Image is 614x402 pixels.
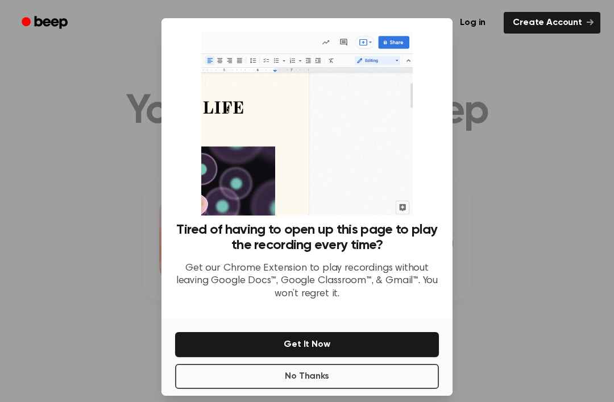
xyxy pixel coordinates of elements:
[14,12,78,34] a: Beep
[504,12,600,34] a: Create Account
[175,222,439,253] h3: Tired of having to open up this page to play the recording every time?
[175,364,439,389] button: No Thanks
[175,332,439,357] button: Get It Now
[201,32,412,215] img: Beep extension in action
[449,10,497,36] a: Log in
[175,262,439,301] p: Get our Chrome Extension to play recordings without leaving Google Docs™, Google Classroom™, & Gm...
